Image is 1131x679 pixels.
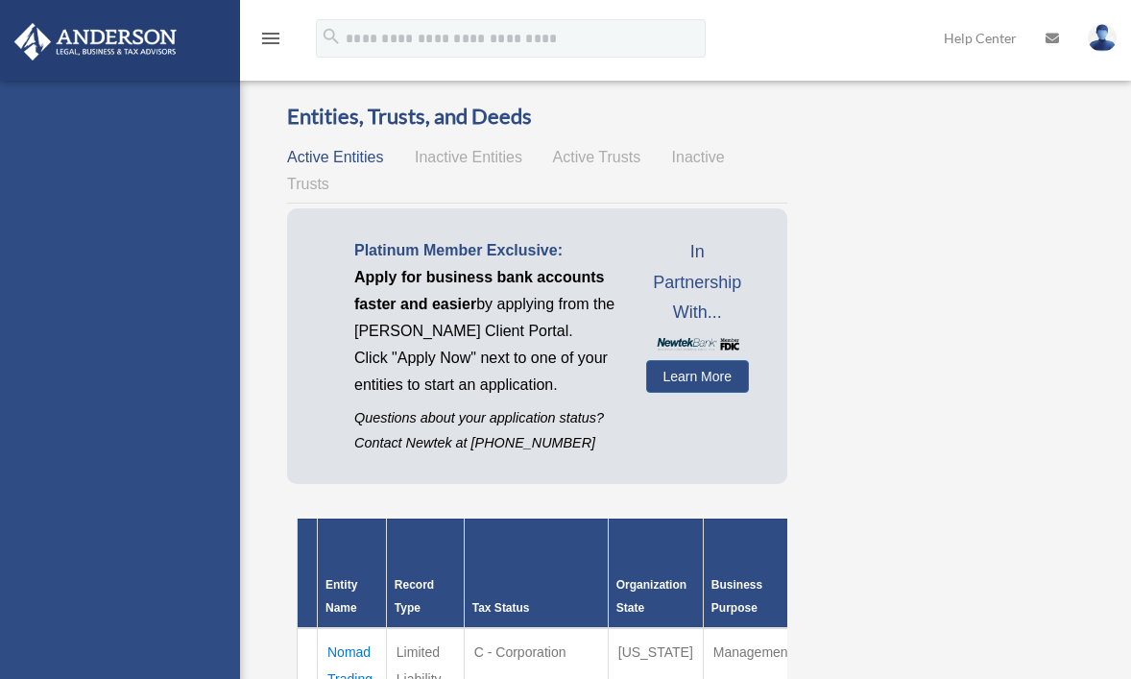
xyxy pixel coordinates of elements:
[703,519,802,628] th: Business Purpose
[553,149,641,165] span: Active Trusts
[9,23,182,61] img: Anderson Advisors Platinum Portal
[287,102,787,132] h3: Entities, Trusts, and Deeds
[318,519,387,628] th: Entity Name
[646,360,749,393] a: Learn More
[608,519,703,628] th: Organization State
[415,149,522,165] span: Inactive Entities
[1088,24,1117,52] img: User Pic
[287,149,725,192] span: Inactive Trusts
[354,264,617,345] p: by applying from the [PERSON_NAME] Client Portal.
[646,237,749,328] span: In Partnership With...
[259,27,282,50] i: menu
[354,345,617,399] p: Click "Apply Now" next to one of your entities to start an application.
[354,406,617,454] p: Questions about your application status? Contact Newtek at [PHONE_NUMBER]
[259,34,282,50] a: menu
[354,269,605,312] span: Apply for business bank accounts faster and easier
[656,338,739,351] img: NewtekBankLogoSM.png
[287,149,383,165] span: Active Entities
[354,237,617,264] p: Platinum Member Exclusive:
[321,26,342,47] i: search
[464,519,608,628] th: Tax Status
[386,519,464,628] th: Record Type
